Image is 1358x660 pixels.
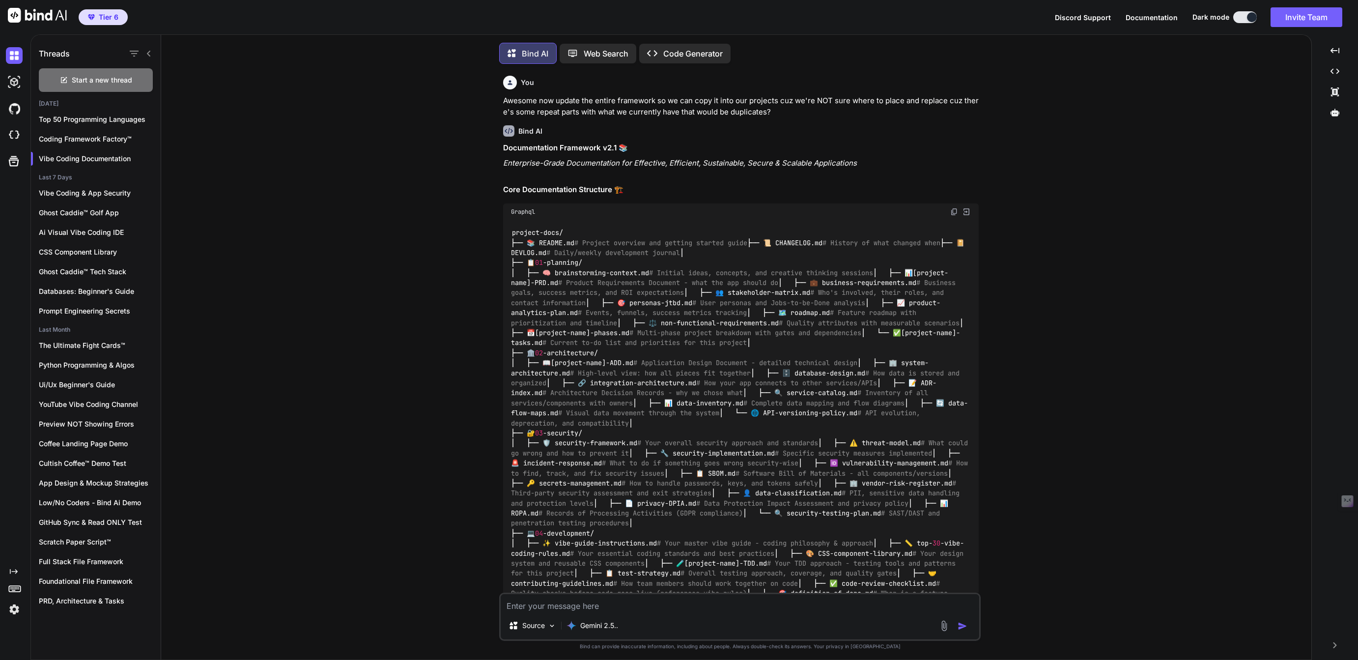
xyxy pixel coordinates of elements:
[31,326,161,334] h2: Last Month
[39,478,161,488] p: App Design & Mockup Strategies
[633,359,857,368] span: # Application Design Document - detailed technical design
[580,621,618,631] p: Gemini 2.5..
[39,400,161,409] p: YouTube Vibe Coding Channel
[99,12,118,22] span: Tier 6
[570,549,774,558] span: # Your essential coding standards and best practices
[39,419,161,429] p: Preview NOT Showing Errors
[570,369,751,377] span: # High-level view: how all pieces fit together
[657,539,873,548] span: # Your master vibe guide - coding philosophy & approach
[542,389,743,398] span: # Architecture Decision Records - why we chose what
[901,328,905,337] span: [
[558,409,719,418] span: # Visual data movement through the system
[933,539,940,548] span: 30
[548,622,556,630] img: Pick Models
[1192,12,1229,22] span: Dark mode
[511,409,924,428] span: # API evolution, deprecation, and compatibility
[680,569,897,578] span: # Overall testing approach, coverage, and quality gates
[39,517,161,527] p: GitHub Sync & Read ONLY Test
[503,95,979,117] p: Awesome now update the entire framework so we can copy it into our projects cuz we're NOT sure wh...
[527,278,531,287] span: ]
[1055,13,1111,22] span: Discord Support
[39,360,161,370] p: Python Programming & Algos
[6,601,23,618] img: settings
[503,143,979,154] h1: Documentation Framework v2.1 📚
[511,208,535,216] span: Graphql
[39,247,161,257] p: CSS Component Library
[39,208,161,218] p: Ghost Caddie™ Golf App
[1055,12,1111,23] button: Discord Support
[1126,13,1178,22] span: Documentation
[696,378,877,387] span: # How your app connects to other services/APIs
[511,278,960,297] span: # Business goals, success metrics, and ROI expectations
[521,78,534,87] h6: You
[578,309,747,317] span: # Events, funnels, success metrics tracking
[613,579,798,588] span: # How team members should work together on code
[913,268,917,277] span: [
[39,380,161,390] p: Ui/Ux Beginner's Guide
[1271,7,1342,27] button: Invite Team
[39,306,161,316] p: Prompt Engineering Secrets
[79,9,128,25] button: premiumTier 6
[6,47,23,64] img: darkChat
[39,267,161,277] p: Ghost Caddie™ Tech Stack
[39,115,161,124] p: Top 50 Programming Languages
[1126,12,1178,23] button: Documentation
[39,557,161,567] p: Full Stack File Framework
[558,278,778,287] span: # Product Requirements Document - what the app should do
[542,339,747,347] span: # Current to-do list and priorities for this project
[538,509,743,517] span: # Records of Processing Activities (GDPR compliance)
[39,596,161,606] p: PRD, Architecture & Tasks
[511,369,963,387] span: # How data is stored and organized
[6,100,23,117] img: githubDark
[743,399,905,407] span: # Complete data mapping and flow diagrams
[938,620,950,631] img: attachment
[39,537,161,547] p: Scratch Paper Script™
[586,328,590,337] span: ]
[535,258,543,267] span: 01
[958,621,967,631] img: icon
[950,208,958,216] img: copy
[39,134,161,144] p: Coding Framework Factory™
[962,207,971,216] img: Open in Browser
[39,48,70,59] h1: Threads
[39,459,161,468] p: Cultish Coffee™ Demo Test
[637,439,818,448] span: # Your overall security approach and standards
[546,248,680,257] span: # Daily/weekly development journal
[952,328,956,337] span: ]
[6,127,23,143] img: cloudideIcon
[584,48,628,59] p: Web Search
[535,529,543,538] span: 04
[39,439,161,449] p: Coffee Landing Page Demo
[511,559,960,577] span: # Your TDD approach - testing tools and patterns for this project
[6,74,23,90] img: darkAi-studio
[535,328,539,337] span: [
[822,238,940,247] span: # History of what changed when
[511,459,972,477] span: # How to find, track, and fix security issues
[692,298,865,307] span: # User personas and Jobs-to-be-Done analysis
[499,643,981,650] p: Bind can provide inaccurate information, including about people. Always double-check its answers....
[566,621,576,631] img: Gemini 2.5 Pro
[551,359,555,368] span: [
[535,429,543,437] span: 03
[88,14,95,20] img: premium
[39,576,161,586] p: Foundational File Framework
[8,8,67,23] img: Bind AI
[696,499,908,508] span: # Data Protection Impact Assessment and privacy policy
[511,288,948,307] span: # Who's involved, their roles, and contact information
[663,48,723,59] p: Code Generator
[503,158,857,168] em: Enterprise-Grade Documentation for Effective, Efficient, Sustainable, Secure & Scalable Applications
[775,449,932,458] span: # Specific security measures implemented
[39,154,161,164] p: Vibe Coding Documentation
[649,268,873,277] span: # Initial ideas, concepts, and creative thinking sessions
[574,238,747,247] span: # Project overview and getting started guide
[72,75,132,85] span: Start a new thread
[511,509,944,527] span: # SAST/DAST and penetration testing procedures
[31,173,161,181] h2: Last 7 Days
[39,287,161,296] p: Databases: Beginner's Guide
[31,100,161,108] h2: [DATE]
[622,479,818,488] span: # How to handle passwords, keys, and tokens safely
[684,559,688,568] span: [
[503,184,979,196] h2: Core Documentation Structure 🏗️
[39,341,161,350] p: The Ultimate Fight Cards™
[736,559,739,568] span: ]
